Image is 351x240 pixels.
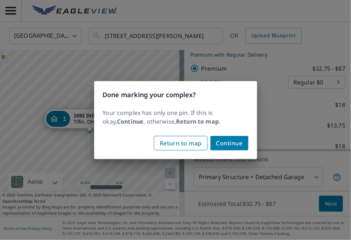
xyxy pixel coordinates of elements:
[216,138,243,148] span: Continue
[210,136,248,150] button: Continue
[103,90,248,100] h3: Done marking your complex?
[117,117,143,125] b: Continue
[103,108,248,126] p: Your complex has only one pin. If this is okay, , otherwise, .
[160,138,202,148] span: Return to map
[154,136,208,150] button: Return to map
[176,117,219,125] b: Return to map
